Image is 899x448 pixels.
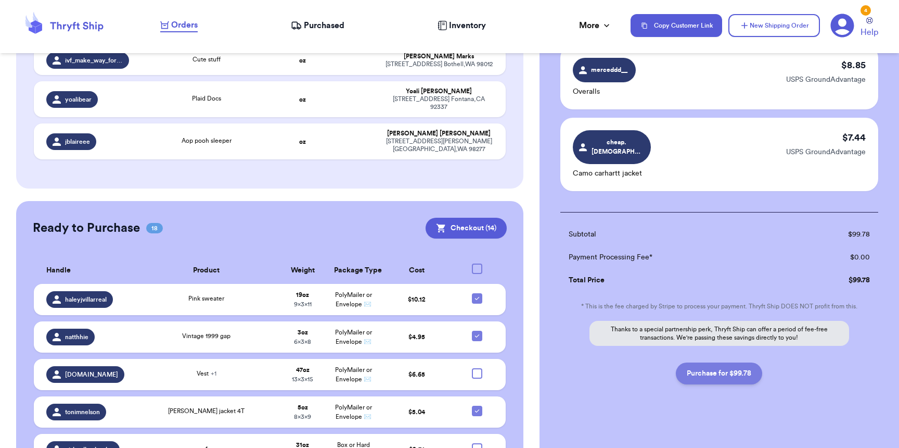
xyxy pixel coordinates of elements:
[408,409,425,415] span: $ 5.04
[861,26,878,39] span: Help
[385,53,493,60] div: [PERSON_NAME] Marks
[168,408,245,414] span: [PERSON_NAME] jacket 4T
[385,95,493,111] div: [STREET_ADDRESS] Fontana , CA 92337
[841,58,866,72] p: $ 8.85
[728,14,820,37] button: New Shipping Order
[182,333,230,339] span: Vintage 1999 gap
[790,269,878,292] td: $ 99.78
[385,130,493,138] div: [PERSON_NAME] [PERSON_NAME]
[298,329,308,335] strong: 3 oz
[335,292,372,307] span: PolyMailer or Envelope ✉️
[146,223,163,233] span: 18
[277,257,328,284] th: Weight
[449,19,486,32] span: Inventory
[65,333,88,341] span: natthhie
[861,5,871,16] div: 4
[579,19,612,32] div: More
[65,370,118,379] span: [DOMAIN_NAME]
[426,218,507,239] button: Checkout (14)
[296,292,309,298] strong: 19 oz
[590,65,628,74] span: merceddd__
[182,138,232,144] span: Aop pooh sleeper
[292,376,313,382] span: 13 x 3 x 15
[560,302,878,310] p: * This is the fee charged by Stripe to process your payment. Thryft Ship DOES NOT profit from this.
[171,19,198,31] span: Orders
[291,19,344,32] a: Purchased
[790,246,878,269] td: $ 0.00
[298,404,308,410] strong: 5 oz
[211,370,216,377] span: + 1
[296,367,310,373] strong: 47 oz
[786,74,866,85] p: USPS GroundAdvantage
[385,60,493,68] div: [STREET_ADDRESS] Bothell , WA 98012
[842,130,866,145] p: $ 7.44
[385,88,493,95] div: Yoali [PERSON_NAME]
[197,370,216,377] span: Vest
[160,19,198,32] a: Orders
[65,56,123,65] span: ivf_make_way_for_ducklings
[573,86,636,97] p: Overalls
[188,295,224,302] span: Pink sweater
[335,367,372,382] span: PolyMailer or Envelope ✉️
[335,329,372,345] span: PolyMailer or Envelope ✉️
[379,257,455,284] th: Cost
[294,301,312,307] span: 9 x 3 x 11
[438,19,486,32] a: Inventory
[192,95,221,102] span: Plaid Docs
[573,168,651,179] p: Camo carhartt jacket
[65,95,92,104] span: yoalibear
[296,442,309,448] strong: 31 oz
[592,138,641,156] span: cheap.[DEMOGRAPHIC_DATA].thrifts
[790,223,878,246] td: $ 99.78
[328,257,378,284] th: Package Type
[786,147,866,157] p: USPS GroundAdvantage
[33,220,140,237] h2: Ready to Purchase
[65,295,107,304] span: haleyjvillarreal
[294,339,311,345] span: 6 x 3 x 8
[294,414,311,420] span: 8 x 3 x 9
[408,334,425,340] span: $ 4.95
[560,246,790,269] td: Payment Processing Fee*
[299,57,306,64] strong: oz
[408,296,426,303] span: $ 10.12
[861,17,878,39] a: Help
[65,408,100,416] span: tonimnelson
[589,321,849,346] p: Thanks to a special partnership perk, Thryft Ship can offer a period of fee-free transactions. We...
[830,14,854,38] a: 4
[299,139,306,145] strong: oz
[631,14,722,37] button: Copy Customer Link
[65,138,90,146] span: jblaireee
[299,96,306,103] strong: oz
[335,404,372,420] span: PolyMailer or Envelope ✉️
[560,269,790,292] td: Total Price
[408,371,425,378] span: $ 6.65
[385,138,493,153] div: [STREET_ADDRESS][PERSON_NAME] [GEOGRAPHIC_DATA] , WA 98277
[304,19,344,32] span: Purchased
[135,257,277,284] th: Product
[676,363,762,384] button: Purchase for $99.78
[560,223,790,246] td: Subtotal
[46,265,71,276] span: Handle
[192,56,221,63] span: Cute stuff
